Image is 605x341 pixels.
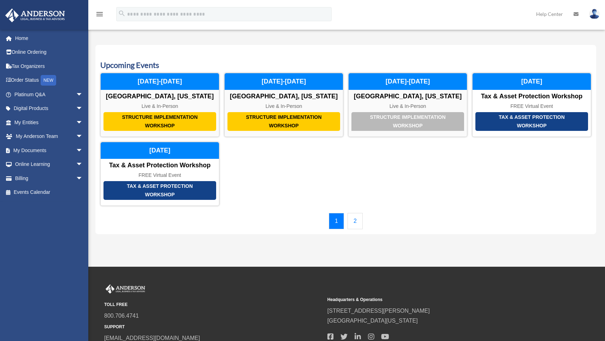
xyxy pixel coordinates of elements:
div: [GEOGRAPHIC_DATA], [US_STATE] [101,93,219,100]
a: Tax Organizers [5,59,94,73]
div: NEW [41,75,56,86]
a: Structure Implementation Workshop [GEOGRAPHIC_DATA], [US_STATE] Live & In-Person [DATE]-[DATE] [224,73,343,137]
div: Live & In-Person [101,103,219,109]
a: Online Ordering [5,45,94,59]
div: [DATE]-[DATE] [225,73,343,90]
div: Structure Implementation Workshop [351,112,464,131]
div: Tax & Asset Protection Workshop [475,112,588,131]
a: My Documentsarrow_drop_down [5,143,94,157]
div: [DATE] [101,142,219,159]
span: arrow_drop_down [76,171,90,186]
a: 800.706.4741 [104,313,139,319]
a: Billingarrow_drop_down [5,171,94,185]
div: Tax & Asset Protection Workshop [103,181,216,200]
div: Live & In-Person [349,103,467,109]
a: Platinum Q&Aarrow_drop_down [5,87,94,102]
div: FREE Virtual Event [101,172,219,178]
img: Anderson Advisors Platinum Portal [104,284,147,294]
i: menu [95,10,104,18]
a: My Anderson Teamarrow_drop_down [5,129,94,144]
a: Structure Implementation Workshop [GEOGRAPHIC_DATA], [US_STATE] Live & In-Person [DATE]-[DATE] [348,73,467,137]
img: User Pic [589,9,600,19]
a: [STREET_ADDRESS][PERSON_NAME] [327,308,430,314]
div: FREE Virtual Event [473,103,591,109]
a: 1 [329,213,344,229]
h3: Upcoming Events [100,60,591,71]
div: [DATE]-[DATE] [101,73,219,90]
i: search [118,10,126,17]
div: Structure Implementation Workshop [227,112,340,131]
a: Home [5,31,94,45]
span: arrow_drop_down [76,143,90,158]
a: menu [95,12,104,18]
div: Tax & Asset Protection Workshop [101,162,219,169]
small: Headquarters & Operations [327,296,546,304]
a: Structure Implementation Workshop [GEOGRAPHIC_DATA], [US_STATE] Live & In-Person [DATE]-[DATE] [100,73,219,137]
a: Tax & Asset Protection Workshop Tax & Asset Protection Workshop FREE Virtual Event [DATE] [472,73,591,137]
span: arrow_drop_down [76,157,90,172]
a: Digital Productsarrow_drop_down [5,102,94,116]
span: arrow_drop_down [76,129,90,144]
div: [GEOGRAPHIC_DATA], [US_STATE] [349,93,467,100]
span: arrow_drop_down [76,102,90,116]
a: My Entitiesarrow_drop_down [5,115,94,129]
a: Tax & Asset Protection Workshop Tax & Asset Protection Workshop FREE Virtual Event [DATE] [100,142,219,206]
div: [GEOGRAPHIC_DATA], [US_STATE] [225,93,343,100]
small: SUPPORT [104,323,322,331]
div: Live & In-Person [225,103,343,109]
a: Online Learningarrow_drop_down [5,157,94,172]
small: TOLL FREE [104,301,322,308]
a: 2 [348,213,363,229]
span: arrow_drop_down [76,87,90,102]
span: arrow_drop_down [76,115,90,130]
div: [DATE] [473,73,591,90]
a: [EMAIL_ADDRESS][DOMAIN_NAME] [104,335,200,341]
img: Anderson Advisors Platinum Portal [3,8,67,22]
a: [GEOGRAPHIC_DATA][US_STATE] [327,318,418,324]
a: Events Calendar [5,185,90,200]
a: Order StatusNEW [5,73,94,88]
div: Tax & Asset Protection Workshop [473,93,591,100]
div: Structure Implementation Workshop [103,112,216,131]
div: [DATE]-[DATE] [349,73,467,90]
